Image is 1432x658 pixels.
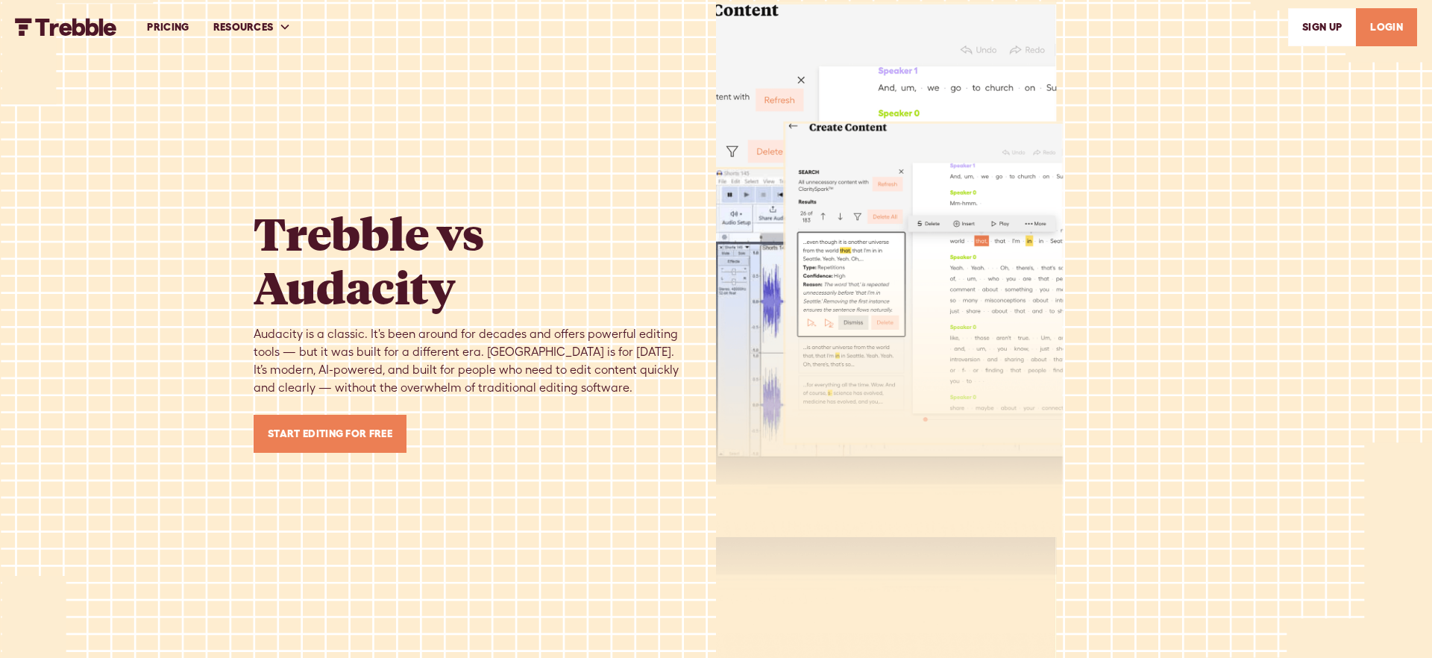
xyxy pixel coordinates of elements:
img: Trebble FM Logo [15,18,117,36]
a: Start Editing for Free [254,415,406,453]
a: SIGn UP [1288,8,1356,46]
h1: Trebble vs Audacity [254,206,683,313]
div: Audacity is a classic. It's been around for decades and offers powerful editing tools — but it wa... [254,325,683,397]
a: LOGIN [1356,8,1417,46]
div: RESOURCES [201,1,304,53]
a: home [15,18,117,36]
a: PRICING [135,1,201,53]
div: RESOURCES [213,19,274,35]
